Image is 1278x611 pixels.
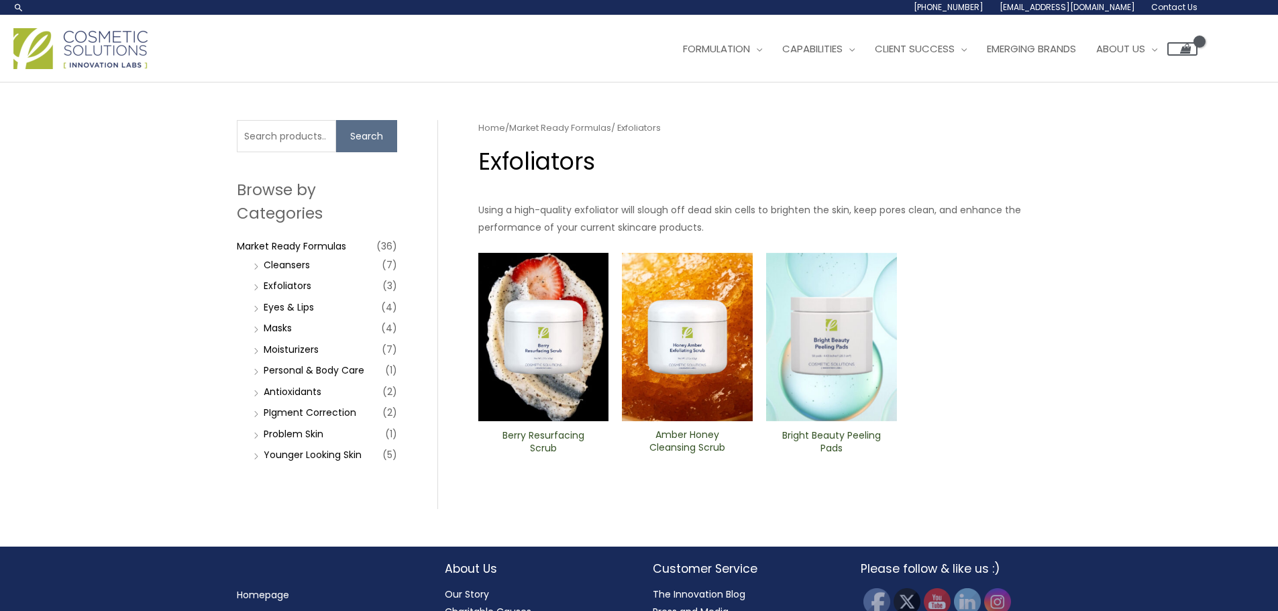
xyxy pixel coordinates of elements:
a: Eyes & Lips [264,300,314,314]
p: Using a high-quality exfoliator will slough off dead skin cells to brighten the skin, keep pores ... [478,201,1041,236]
h2: Berry Resurfacing Scrub [489,429,597,455]
a: Younger Looking Skin [264,448,362,461]
a: Our Story [445,588,489,601]
span: [PHONE_NUMBER] [914,1,983,13]
nav: Site Navigation [663,29,1197,69]
button: Search [336,120,397,152]
a: Market Ready Formulas [509,121,611,134]
a: Bright Beauty Peeling Pads [778,429,886,459]
span: Capabilities [782,42,843,56]
span: (1) [385,425,397,443]
span: [EMAIL_ADDRESS][DOMAIN_NAME] [1000,1,1135,13]
span: (7) [382,340,397,359]
a: Personal & Body Care [264,364,364,377]
a: Moisturizers [264,343,319,356]
span: Formulation [683,42,750,56]
span: (4) [381,298,397,317]
span: (36) [376,237,397,256]
h1: Exfoliators [478,145,1041,178]
a: Amber Honey Cleansing Scrub [633,429,741,459]
input: Search products… [237,120,336,152]
span: About Us [1096,42,1145,56]
span: Emerging Brands [987,42,1076,56]
a: Market Ready Formulas [237,239,346,253]
a: Client Success [865,29,977,69]
a: PIgment Correction [264,406,356,419]
nav: Breadcrumb [478,120,1041,136]
a: View Shopping Cart, empty [1167,42,1197,56]
a: Emerging Brands [977,29,1086,69]
a: Formulation [673,29,772,69]
a: The Innovation Blog [653,588,745,601]
span: (1) [385,361,397,380]
nav: Menu [237,586,418,604]
a: Problem Skin [264,427,323,441]
span: Client Success [875,42,955,56]
img: Amber Honey Cleansing Scrub [622,253,753,421]
a: Antioxidants [264,385,321,398]
h2: Bright Beauty Peeling Pads [778,429,886,455]
a: About Us [1086,29,1167,69]
a: Home [478,121,505,134]
span: (3) [382,276,397,295]
h2: Please follow & like us :) [861,560,1042,577]
span: Contact Us [1151,1,1197,13]
span: (4) [381,319,397,337]
h2: Amber Honey Cleansing Scrub [633,429,741,454]
a: Berry Resurfacing Scrub [489,429,597,459]
a: Masks [264,321,292,335]
h2: Customer Service [653,560,834,577]
h2: Browse by Categories [237,178,397,224]
a: Cleansers [264,258,310,272]
span: (7) [382,256,397,274]
span: (5) [382,445,397,464]
img: Bright Beauty Peeling Pads [766,253,897,422]
a: Search icon link [13,2,24,13]
img: Berry Resurfacing Scrub [478,253,609,422]
img: Cosmetic Solutions Logo [13,28,148,69]
span: (2) [382,403,397,422]
h2: About Us [445,560,626,577]
a: Exfoliators [264,279,311,292]
span: (2) [382,382,397,401]
a: Homepage [237,588,289,602]
a: Capabilities [772,29,865,69]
